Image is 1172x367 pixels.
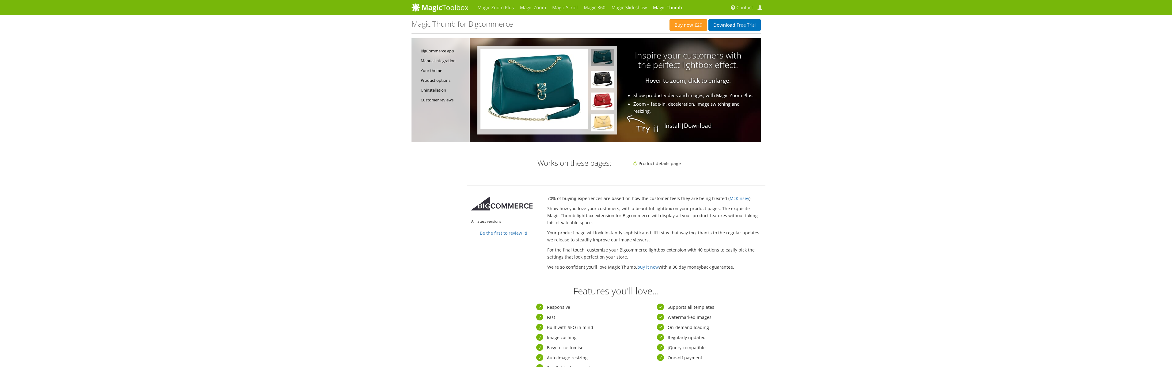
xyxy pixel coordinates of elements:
a: Download [684,122,712,130]
a: buy it now [637,264,659,270]
li: Show product videos and images, with Magic Zoom Plus. [487,92,754,99]
p: We're so confident you'll love Magic Thumb, with a 30 day moneyback guarantee. [547,263,760,271]
li: Zoom – fade-in, deceleration, image switching and resizing. [487,100,754,115]
p: Show how you love your customers, with a beautiful lightbox on your product pages. The exquisite ... [547,205,760,226]
li: Watermarked images [657,314,756,321]
li: jQuery compatible [657,344,756,351]
h3: Works on these pages: [471,159,612,167]
p: 70% of buying experiences are based on how the customer feels they are being treated ( ). [547,195,760,202]
a: Uninstallation [421,85,467,95]
li: On-demand loading [657,324,756,331]
a: McKinsey [730,195,749,201]
a: Be the first to review it! [480,230,527,236]
li: Image caching [536,334,611,341]
li: Built with SEO in mind [536,324,611,331]
ul: All latest versions [471,218,537,225]
p: | [470,122,749,129]
a: BigCommerce app [421,46,467,56]
h2: Features you'll love... [471,286,761,296]
a: DownloadFree Trial [708,19,760,31]
img: MagicToolbox.com - Image tools for your website [412,3,468,12]
p: For the final touch, customize your Bigcommerce lightbox extension with 40 options to easily pick... [547,246,760,260]
li: Product details page [633,160,760,167]
li: One-off payment [657,354,756,361]
h3: Inspire your customers with the perfect lightbox effect. [470,51,749,70]
p: Hover to zoom, click to enlarge. [470,77,749,84]
li: Supports all templates [657,304,756,311]
li: Responsive [536,304,611,311]
a: Customer reviews [421,95,467,105]
span: £29 [693,23,703,28]
a: Product options [421,75,467,85]
a: Manual integration [421,56,467,66]
span: Contact [737,5,753,11]
li: Fast [536,314,611,321]
a: Buy now£29 [669,19,707,31]
li: Easy to customise [536,344,611,351]
p: Your product page will look instantly sophisticated. It'll stay that way too, thanks to the regul... [547,229,760,243]
a: Install [664,122,681,130]
span: Free Trial [735,23,756,28]
li: Auto image resizing [536,354,611,361]
h1: Magic Thumb for Bigcommerce [412,20,513,28]
li: Regularly updated [657,334,756,341]
a: Your theme [421,66,467,75]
